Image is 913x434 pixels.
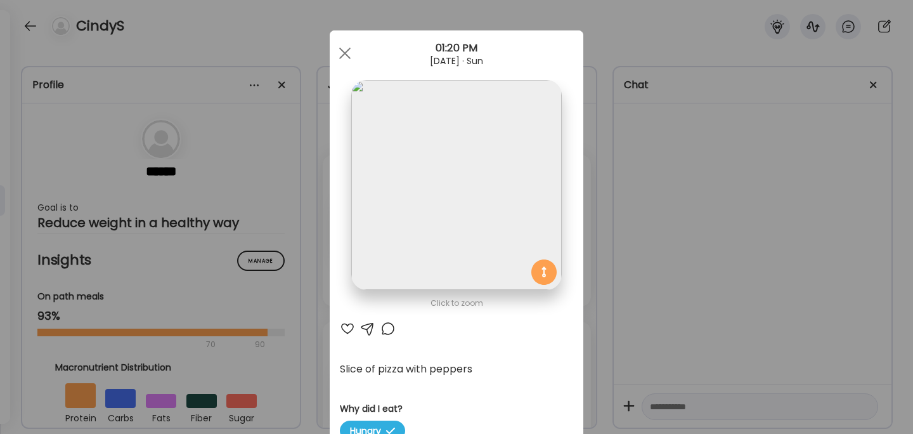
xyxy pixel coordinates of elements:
[351,80,561,290] img: images%2FMPZoUYQnJ2ay4HeVhnPUxtpBfPH2%2FE647sZ1pfXBqV1Osoxrt%2F5qxHMb45qdgb6HPJYTIf_1080
[330,41,583,56] div: 01:20 PM
[330,56,583,66] div: [DATE] · Sun
[340,296,573,311] div: Click to zoom
[340,402,573,416] h3: Why did I eat?
[340,362,573,377] div: Slice of pizza with peppers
